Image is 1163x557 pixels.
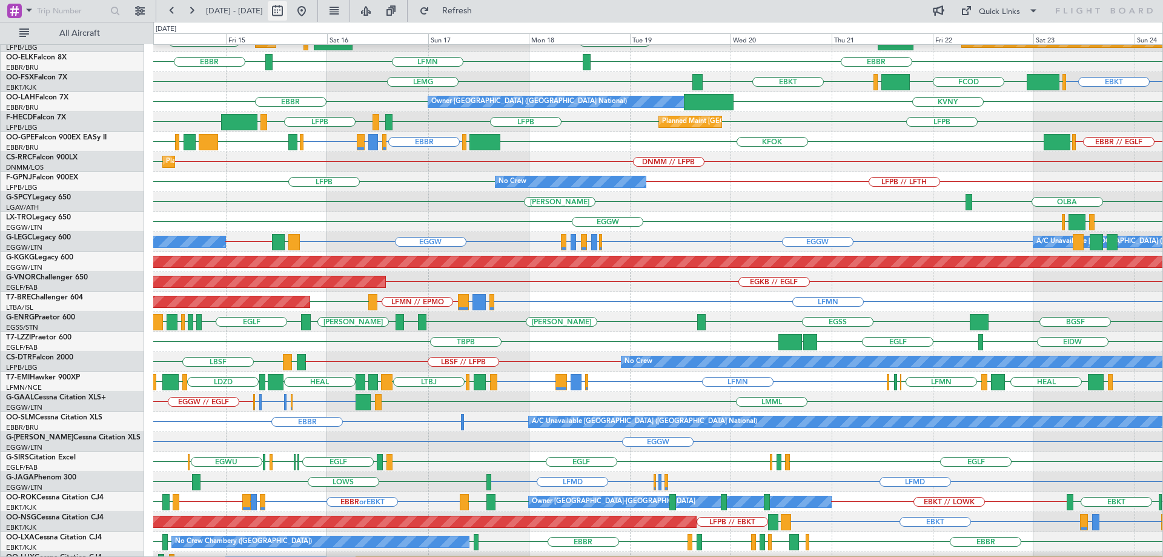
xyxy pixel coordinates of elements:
[6,114,33,121] span: F-HECD
[31,29,128,38] span: All Aircraft
[6,94,35,101] span: OO-LAH
[6,394,34,401] span: G-GAAL
[6,454,76,461] a: G-SIRSCitation Excel
[6,354,32,361] span: CS-DTR
[125,33,227,44] div: Thu 14
[832,33,933,44] div: Thu 21
[6,254,35,261] span: G-KGKG
[6,374,30,381] span: T7-EMI
[6,354,73,361] a: CS-DTRFalcon 2000
[6,254,73,261] a: G-KGKGLegacy 600
[6,434,141,441] a: G-[PERSON_NAME]Cessna Citation XLS
[206,5,263,16] span: [DATE] - [DATE]
[6,174,32,181] span: F-GPNJ
[6,203,39,212] a: LGAV/ATH
[662,113,853,131] div: Planned Maint [GEOGRAPHIC_DATA] ([GEOGRAPHIC_DATA])
[6,383,42,392] a: LFMN/NCE
[6,223,42,232] a: EGGW/LTN
[6,134,107,141] a: OO-GPEFalcon 900EX EASy II
[13,24,131,43] button: All Aircraft
[6,283,38,292] a: EGLF/FAB
[6,494,104,501] a: OO-ROKCessna Citation CJ4
[6,514,36,521] span: OO-NSG
[6,194,32,201] span: G-SPCY
[6,483,42,492] a: EGGW/LTN
[6,334,31,341] span: T7-LZZI
[6,163,44,172] a: DNMM/LOS
[1033,33,1135,44] div: Sat 23
[175,533,312,551] div: No Crew Chambery ([GEOGRAPHIC_DATA])
[6,43,38,52] a: LFPB/LBG
[630,33,731,44] div: Tue 19
[6,114,66,121] a: F-HECDFalcon 7X
[532,413,757,431] div: A/C Unavailable [GEOGRAPHIC_DATA] ([GEOGRAPHIC_DATA] National)
[6,83,36,92] a: EBKT/KJK
[6,294,83,301] a: T7-BREChallenger 604
[6,314,75,321] a: G-ENRGPraetor 600
[731,33,832,44] div: Wed 20
[6,74,67,81] a: OO-FSXFalcon 7X
[6,234,71,241] a: G-LEGCLegacy 600
[6,194,71,201] a: G-SPCYLegacy 650
[6,214,32,221] span: LX-TRO
[432,7,483,15] span: Refresh
[6,243,42,252] a: EGGW/LTN
[6,183,38,192] a: LFPB/LBG
[6,103,39,112] a: EBBR/BRU
[529,33,630,44] div: Mon 18
[6,534,102,541] a: OO-LXACessna Citation CJ4
[6,414,35,421] span: OO-SLM
[6,74,34,81] span: OO-FSX
[6,54,33,61] span: OO-ELK
[6,274,88,281] a: G-VNORChallenger 650
[625,353,652,371] div: No Crew
[6,434,73,441] span: G-[PERSON_NAME]
[6,214,71,221] a: LX-TROLegacy 650
[532,493,695,511] div: Owner [GEOGRAPHIC_DATA]-[GEOGRAPHIC_DATA]
[6,63,39,72] a: EBBR/BRU
[6,414,102,421] a: OO-SLMCessna Citation XLS
[6,323,38,332] a: EGSS/STN
[6,123,38,132] a: LFPB/LBG
[6,54,67,61] a: OO-ELKFalcon 8X
[6,474,76,481] a: G-JAGAPhenom 300
[6,403,42,412] a: EGGW/LTN
[6,134,35,141] span: OO-GPE
[6,463,38,472] a: EGLF/FAB
[6,534,35,541] span: OO-LXA
[6,494,36,501] span: OO-ROK
[6,303,33,312] a: LTBA/ISL
[499,173,526,191] div: No Crew
[226,33,327,44] div: Fri 15
[6,174,78,181] a: F-GPNJFalcon 900EX
[6,543,36,552] a: EBKT/KJK
[979,6,1020,18] div: Quick Links
[6,274,36,281] span: G-VNOR
[6,94,68,101] a: OO-LAHFalcon 7X
[6,423,39,432] a: EBBR/BRU
[6,503,36,512] a: EBKT/KJK
[6,474,34,481] span: G-JAGA
[6,294,31,301] span: T7-BRE
[6,263,42,272] a: EGGW/LTN
[6,443,42,452] a: EGGW/LTN
[6,523,36,532] a: EBKT/KJK
[6,454,29,461] span: G-SIRS
[933,33,1034,44] div: Fri 22
[6,143,39,152] a: EBBR/BRU
[166,153,291,171] div: Planned Maint Lagos ([PERSON_NAME])
[6,363,38,372] a: LFPB/LBG
[428,33,529,44] div: Sun 17
[327,33,428,44] div: Sat 16
[6,343,38,352] a: EGLF/FAB
[6,374,80,381] a: T7-EMIHawker 900XP
[6,314,35,321] span: G-ENRG
[6,154,32,161] span: CS-RRC
[414,1,486,21] button: Refresh
[431,93,627,111] div: Owner [GEOGRAPHIC_DATA] ([GEOGRAPHIC_DATA] National)
[156,24,176,35] div: [DATE]
[955,1,1044,21] button: Quick Links
[6,394,106,401] a: G-GAALCessna Citation XLS+
[6,334,71,341] a: T7-LZZIPraetor 600
[6,234,32,241] span: G-LEGC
